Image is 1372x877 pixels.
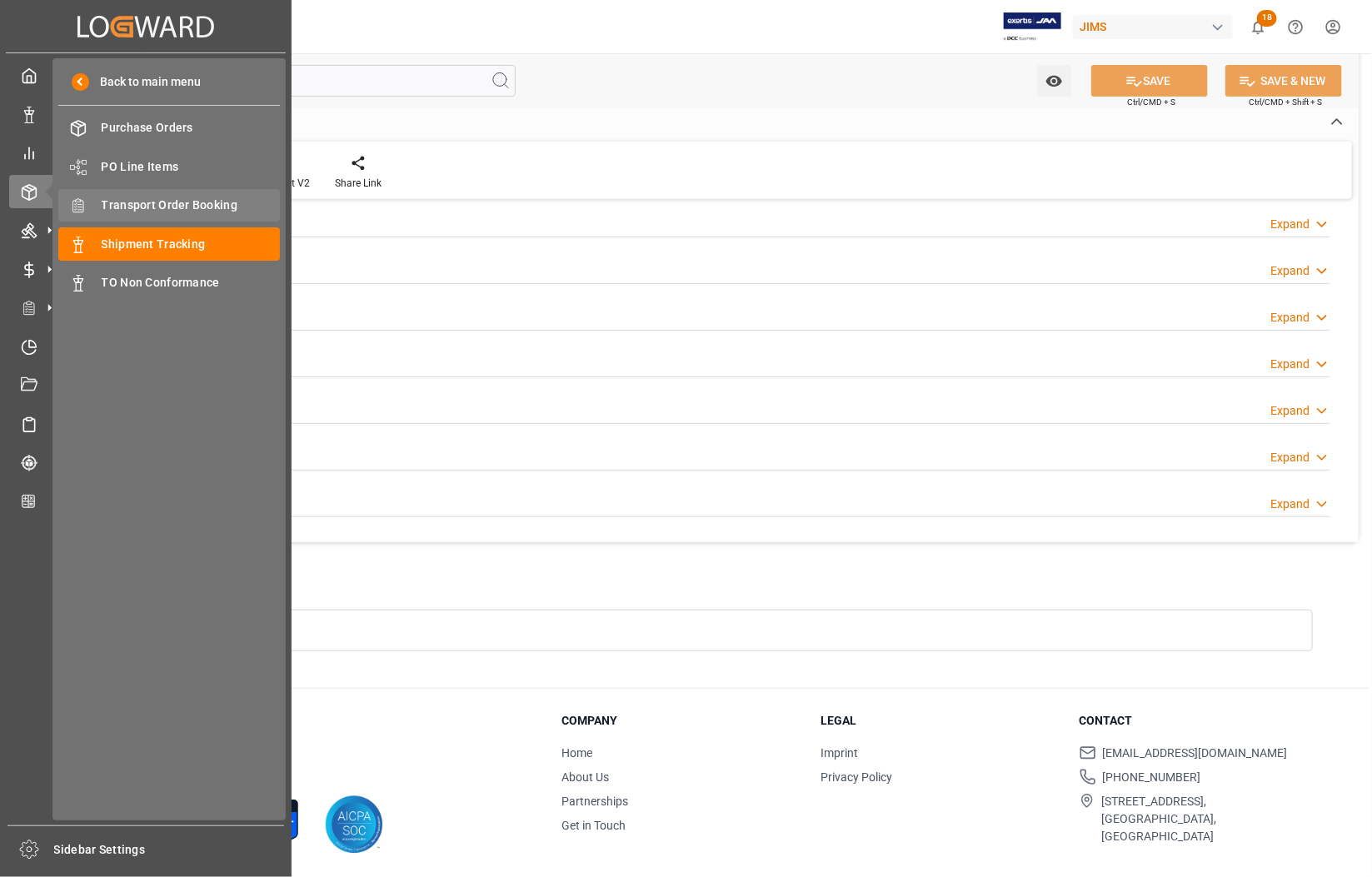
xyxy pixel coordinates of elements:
a: Privacy Policy [821,770,892,784]
a: Purchase Orders [58,112,280,144]
div: JIMS [1073,15,1233,39]
span: Ctrl/CMD + Shift + S [1249,96,1322,108]
a: Document Management [9,369,282,401]
div: Expand [1270,262,1310,280]
a: Get in Touch [562,819,626,832]
a: Home [562,746,593,760]
a: Imprint [821,746,858,760]
div: Expand [1270,402,1310,420]
a: Tracking Shipment [9,446,282,479]
a: Partnerships [562,795,629,808]
h3: Legal [821,712,1058,730]
div: Expand [1270,496,1310,513]
button: JIMS [1073,11,1240,42]
div: Expand [1270,216,1310,233]
img: AICPA SOC [325,795,383,854]
a: CO2 Calculator [9,485,282,517]
button: open menu [1037,65,1071,97]
span: Ctrl/CMD + S [1127,96,1175,108]
span: [PHONE_NUMBER] [1103,769,1201,786]
a: Data Management [9,97,282,130]
span: [EMAIL_ADDRESS][DOMAIN_NAME] [1103,745,1288,762]
a: My Cockpit [9,59,282,92]
a: About Us [562,770,610,784]
a: Sailing Schedules [9,407,282,440]
div: Share Link [335,176,382,191]
a: Shipment Tracking [58,227,280,260]
span: [STREET_ADDRESS], [GEOGRAPHIC_DATA], [GEOGRAPHIC_DATA] [1101,793,1317,845]
img: Exertis%20JAM%20-%20Email%20Logo.jpg_1722504956.jpg [1004,12,1061,42]
span: TO Non Conformance [102,274,281,292]
p: Version 1.1.132 [110,765,521,780]
span: Purchase Orders [102,119,281,137]
span: 18 [1257,10,1277,27]
a: My Reports [9,137,282,169]
button: show 18 new notifications [1240,8,1277,46]
span: Sidebar Settings [54,841,285,859]
h3: Company [562,712,800,730]
a: Transport Order Booking [58,189,280,222]
span: Back to main menu [89,73,202,91]
div: Expand [1270,449,1310,466]
span: Shipment Tracking [102,236,281,253]
p: © 2025 Logward. All rights reserved. [110,750,521,765]
a: PO Line Items [58,150,280,182]
button: SAVE & NEW [1225,65,1342,97]
a: Timeslot Management V2 [9,330,282,362]
input: Search Fields [77,65,516,97]
span: PO Line Items [102,158,281,176]
button: Help Center [1277,8,1315,46]
div: Expand [1270,356,1310,373]
h3: Contact [1080,712,1317,730]
span: Transport Order Booking [102,197,281,214]
button: SAVE [1091,65,1208,97]
div: Expand [1270,309,1310,326]
a: TO Non Conformance [58,267,280,299]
